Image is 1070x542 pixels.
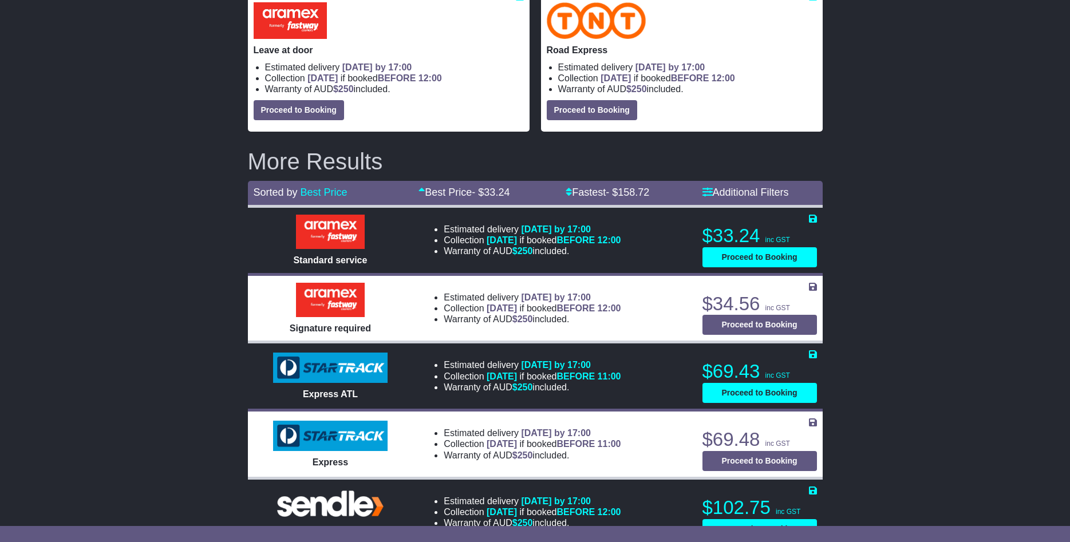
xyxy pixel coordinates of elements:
[702,315,817,335] button: Proceed to Booking
[518,314,533,324] span: 250
[254,187,298,198] span: Sorted by
[518,518,533,528] span: 250
[444,371,621,382] li: Collection
[444,303,621,314] li: Collection
[521,496,591,506] span: [DATE] by 17:00
[487,303,621,313] span: if booked
[444,517,621,528] li: Warranty of AUD included.
[598,371,621,381] span: 11:00
[512,382,533,392] span: $
[444,292,621,303] li: Estimated delivery
[765,236,790,244] span: inc GST
[378,73,416,83] span: BEFORE
[521,360,591,370] span: [DATE] by 17:00
[487,303,517,313] span: [DATE]
[342,62,412,72] span: [DATE] by 17:00
[702,428,817,451] p: $69.48
[606,187,649,198] span: - $
[303,389,358,399] span: Express ATL
[444,359,621,370] li: Estimated delivery
[598,439,621,449] span: 11:00
[487,371,517,381] span: [DATE]
[487,507,517,517] span: [DATE]
[702,187,789,198] a: Additional Filters
[547,2,646,39] img: TNT Domestic: Road Express
[556,371,595,381] span: BEFORE
[547,45,817,56] p: Road Express
[444,428,621,438] li: Estimated delivery
[518,382,533,392] span: 250
[702,451,817,471] button: Proceed to Booking
[487,439,517,449] span: [DATE]
[702,519,817,539] button: Proceed to Booking
[313,457,348,467] span: Express
[338,84,354,94] span: 250
[444,507,621,517] li: Collection
[290,323,371,333] span: Signature required
[296,283,365,317] img: Aramex: Signature required
[418,73,442,83] span: 12:00
[547,100,637,120] button: Proceed to Booking
[518,450,533,460] span: 250
[307,73,441,83] span: if booked
[712,73,735,83] span: 12:00
[444,496,621,507] li: Estimated delivery
[512,450,533,460] span: $
[702,496,817,519] p: $102.75
[273,353,388,383] img: StarTrack: Express ATL
[556,507,595,517] span: BEFORE
[556,439,595,449] span: BEFORE
[444,450,621,461] li: Warranty of AUD included.
[484,187,510,198] span: 33.24
[521,224,591,234] span: [DATE] by 17:00
[635,62,705,72] span: [DATE] by 17:00
[601,73,631,83] span: [DATE]
[487,371,621,381] span: if booked
[702,383,817,403] button: Proceed to Booking
[765,371,790,379] span: inc GST
[273,421,388,452] img: StarTrack: Express
[487,235,517,245] span: [DATE]
[472,187,510,198] span: - $
[556,235,595,245] span: BEFORE
[265,73,524,84] li: Collection
[601,73,735,83] span: if booked
[776,508,800,516] span: inc GST
[626,84,647,94] span: $
[702,360,817,383] p: $69.43
[765,304,790,312] span: inc GST
[558,62,817,73] li: Estimated delivery
[521,428,591,438] span: [DATE] by 17:00
[418,187,510,198] a: Best Price- $33.24
[631,84,647,94] span: 250
[333,84,354,94] span: $
[598,235,621,245] span: 12:00
[273,488,388,519] img: Sendle: Standard Domestic
[265,84,524,94] li: Warranty of AUD included.
[765,440,790,448] span: inc GST
[558,84,817,94] li: Warranty of AUD included.
[618,187,649,198] span: 158.72
[671,73,709,83] span: BEFORE
[521,292,591,302] span: [DATE] by 17:00
[254,100,344,120] button: Proceed to Booking
[487,507,621,517] span: if booked
[248,149,823,174] h2: More Results
[512,518,533,528] span: $
[265,62,524,73] li: Estimated delivery
[444,235,621,246] li: Collection
[487,235,621,245] span: if booked
[702,292,817,315] p: $34.56
[702,247,817,267] button: Proceed to Booking
[444,224,621,235] li: Estimated delivery
[487,439,621,449] span: if booked
[444,382,621,393] li: Warranty of AUD included.
[512,246,533,256] span: $
[293,255,367,265] span: Standard service
[296,215,365,249] img: Aramex: Standard service
[556,303,595,313] span: BEFORE
[512,314,533,324] span: $
[566,187,649,198] a: Fastest- $158.72
[307,73,338,83] span: [DATE]
[702,224,817,247] p: $33.24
